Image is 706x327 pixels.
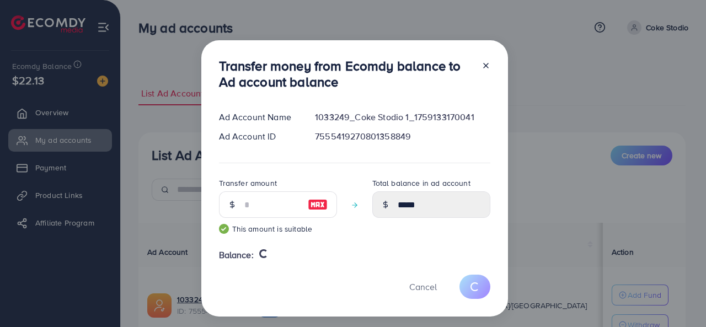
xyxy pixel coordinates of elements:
div: 1033249_Coke Stodio 1_1759133170041 [306,111,499,124]
img: guide [219,224,229,234]
div: 7555419270801358849 [306,130,499,143]
h3: Transfer money from Ecomdy balance to Ad account balance [219,58,473,90]
small: This amount is suitable [219,223,337,234]
label: Transfer amount [219,178,277,189]
span: Cancel [409,281,437,293]
button: Cancel [395,275,451,298]
label: Total balance in ad account [372,178,470,189]
div: Ad Account ID [210,130,307,143]
img: image [308,198,328,211]
span: Balance: [219,249,254,261]
div: Ad Account Name [210,111,307,124]
iframe: Chat [659,277,698,319]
